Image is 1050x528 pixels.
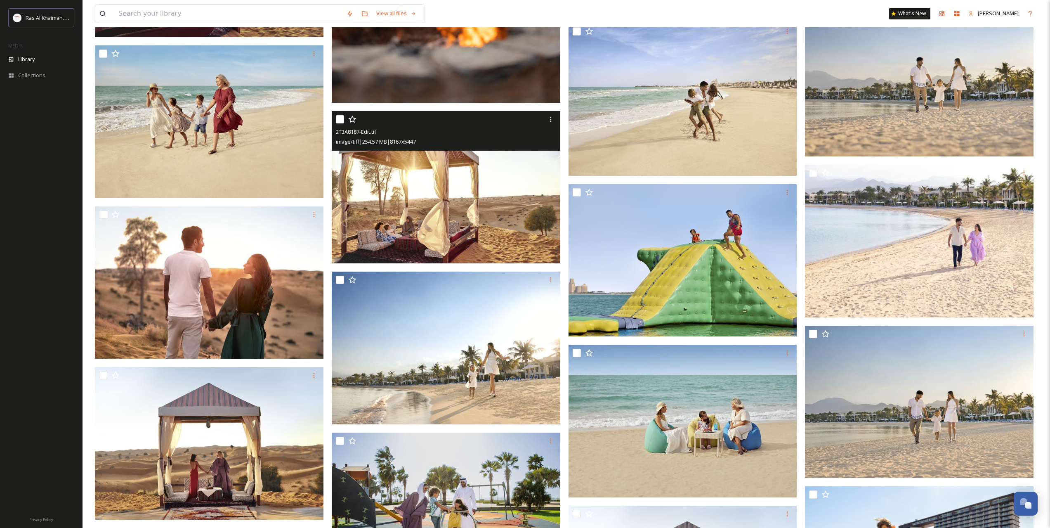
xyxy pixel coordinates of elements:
span: image/tiff | 254.57 MB | 8167 x 5447 [336,138,416,145]
img: 2T3A7764-Edit.tif [95,367,323,520]
img: 2T3A9908.tif [569,184,797,337]
span: Privacy Policy [29,517,53,522]
a: What's New [889,8,930,19]
img: 2T3A5552.tif [569,345,797,497]
span: Collections [18,71,45,79]
img: Logo_RAKTDA_RGB-01.png [13,14,21,22]
img: 2T3A8187-Edit.tif [332,111,560,264]
span: 2T3A8187-Edit.tif [336,128,376,135]
img: 2T3A8269.tif [569,23,797,176]
a: [PERSON_NAME] [964,5,1023,21]
span: Ras Al Khaimah Tourism Development Authority [26,14,142,21]
span: MEDIA [8,43,23,49]
a: Privacy Policy [29,514,53,524]
button: Open Chat [1014,492,1038,516]
img: 2T3A8882.tif [95,206,323,359]
img: 2T3A6213.tif [95,45,323,198]
span: Library [18,55,35,63]
img: 2T3A4241-Edit-3.tif [805,165,1033,317]
img: 2T3A3503.tif [805,4,1033,157]
span: [PERSON_NAME] [978,9,1019,17]
img: 2T3A3688.tif [332,272,560,424]
a: View all files [372,5,420,21]
input: Search your library [114,5,342,23]
img: 2T3A3412.tif [805,326,1033,478]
